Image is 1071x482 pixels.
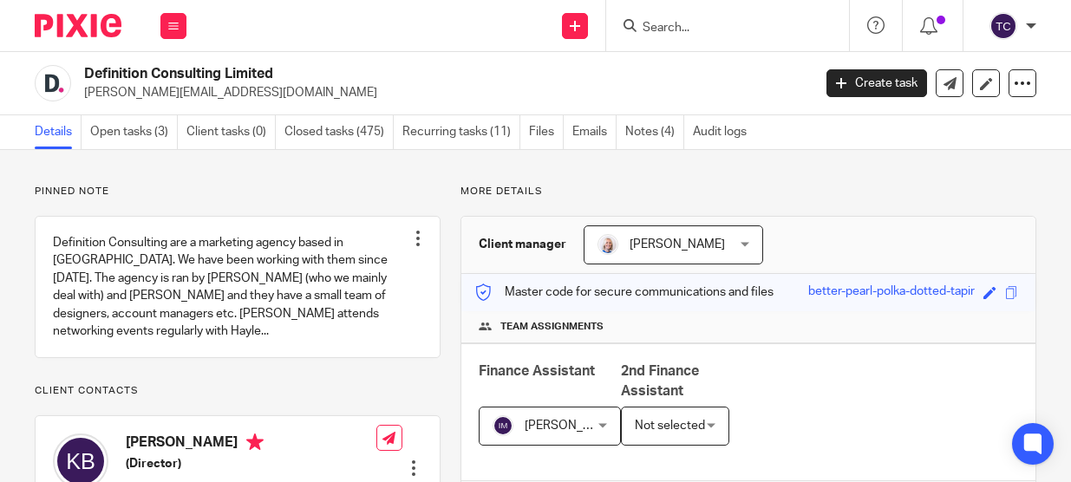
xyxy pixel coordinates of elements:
input: Search [641,21,797,36]
span: [PERSON_NAME] [525,420,620,432]
a: Closed tasks (475) [284,115,394,149]
p: Master code for secure communications and files [474,283,774,301]
span: Finance Assistant [479,364,595,378]
h4: [PERSON_NAME] [126,433,376,455]
p: More details [460,185,1036,199]
h3: Client manager [479,236,566,253]
span: [PERSON_NAME] [630,238,725,251]
p: [PERSON_NAME][EMAIL_ADDRESS][DOMAIN_NAME] [84,84,800,101]
a: Emails [572,115,617,149]
img: definition_consulting_limited_logo.jpg [35,65,71,101]
a: Create task [826,69,927,97]
img: svg%3E [493,415,513,436]
a: Audit logs [693,115,755,149]
a: Open tasks (3) [90,115,178,149]
span: Team assignments [500,320,604,334]
p: Client contacts [35,384,441,398]
img: Pixie [35,14,121,37]
span: 2nd Finance Assistant [621,364,699,398]
p: Pinned note [35,185,441,199]
a: Files [529,115,564,149]
img: Low%20Res%20-%20Your%20Support%20Team%20-5.jpg [598,234,618,255]
a: Details [35,115,82,149]
div: better-pearl-polka-dotted-tapir [808,283,975,303]
img: svg%3E [989,12,1017,40]
i: Primary [246,433,264,451]
h2: Definition Consulting Limited [84,65,657,83]
span: Not selected [635,420,705,432]
a: Notes (4) [625,115,684,149]
h5: (Director) [126,455,376,472]
a: Recurring tasks (11) [402,115,520,149]
a: Client tasks (0) [186,115,276,149]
